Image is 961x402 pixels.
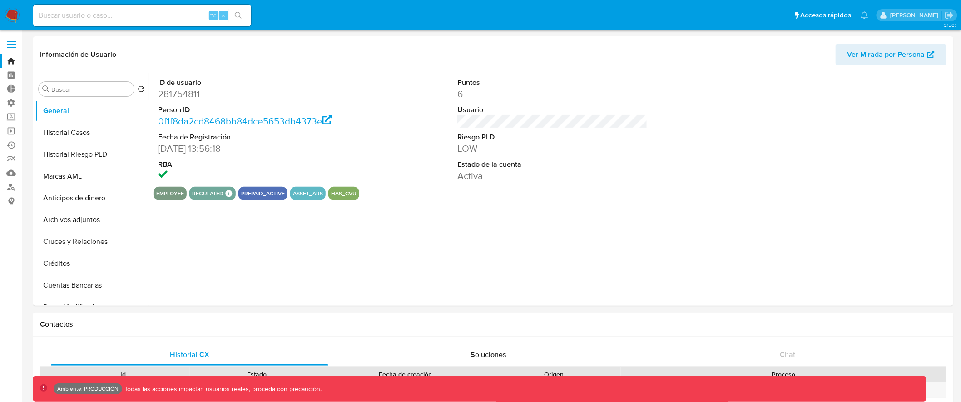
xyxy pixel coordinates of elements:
[35,165,149,187] button: Marcas AML
[51,85,130,94] input: Buscar
[158,78,348,88] dt: ID de usuario
[471,349,507,360] span: Soluciones
[158,114,332,128] a: 0f1f8da2cd8468bb84dce5653db4373e
[35,100,149,122] button: General
[847,44,925,65] span: Ver Mirada por Persona
[241,192,285,195] button: prepaid_active
[158,142,348,155] dd: [DATE] 13:56:18
[457,132,648,142] dt: Riesgo PLD
[331,192,357,195] button: has_cvu
[158,159,348,169] dt: RBA
[138,85,145,95] button: Volver al orden por defecto
[861,11,868,19] a: Notificaciones
[229,9,248,22] button: search-icon
[494,370,614,379] div: Origen
[35,296,149,318] button: Datos Modificados
[35,144,149,165] button: Historial Riesgo PLD
[457,159,648,169] dt: Estado de la cuenta
[35,253,149,274] button: Créditos
[40,50,116,59] h1: Información de Usuario
[801,10,852,20] span: Accesos rápidos
[63,370,183,379] div: Id
[158,88,348,100] dd: 281754811
[35,122,149,144] button: Historial Casos
[457,88,648,100] dd: 6
[890,11,941,20] p: diego.assum@mercadolibre.com
[293,192,323,195] button: asset_ars
[35,274,149,296] button: Cuentas Bancarias
[836,44,946,65] button: Ver Mirada por Persona
[457,105,648,115] dt: Usuario
[57,387,119,391] p: Ambiente: PRODUCCIÓN
[330,370,481,379] div: Fecha de creación
[122,385,322,393] p: Todas las acciones impactan usuarios reales, proceda con precaución.
[457,169,648,182] dd: Activa
[210,11,217,20] span: ⌥
[42,85,50,93] button: Buscar
[192,192,223,195] button: regulated
[33,10,251,21] input: Buscar usuario o caso...
[945,10,954,20] a: Salir
[158,105,348,115] dt: Person ID
[156,192,184,195] button: employee
[780,349,796,360] span: Chat
[35,209,149,231] button: Archivos adjuntos
[40,320,946,329] h1: Contactos
[196,370,317,379] div: Estado
[35,187,149,209] button: Anticipos de dinero
[457,78,648,88] dt: Puntos
[457,142,648,155] dd: LOW
[627,370,940,379] div: Proceso
[170,349,209,360] span: Historial CX
[35,231,149,253] button: Cruces y Relaciones
[222,11,225,20] span: s
[158,132,348,142] dt: Fecha de Registración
